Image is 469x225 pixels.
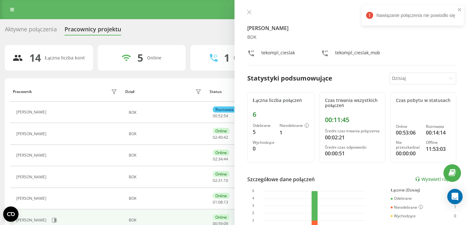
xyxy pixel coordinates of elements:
div: Pracownicy projektu [65,26,121,36]
div: Offline [426,140,451,145]
div: BOK [129,175,203,179]
text: 1 [252,219,254,222]
div: Pracownik [13,89,32,94]
div: 0 [253,145,274,152]
div: Online [396,124,421,129]
span: 34 [218,156,223,162]
div: Wychodzące [391,214,416,218]
span: 02 [213,178,217,183]
text: 2 [252,211,254,215]
a: Wyświetl raport [415,176,456,182]
div: Łącznie (Dzisiaj) [391,188,456,192]
div: Aktywne połączenia [5,26,57,36]
div: Online [213,193,229,199]
div: 1 [454,205,456,210]
div: BOK [247,35,456,40]
div: Rozmawia [426,124,451,129]
div: [PERSON_NAME] [16,196,48,201]
div: [PERSON_NAME] [16,153,48,158]
div: BOK [129,132,203,136]
div: [PERSON_NAME] [16,218,48,222]
div: Online [213,171,229,177]
span: 52 [218,113,223,119]
div: : : [213,135,228,140]
div: : : [213,157,228,161]
div: 1 [280,129,309,136]
div: tekompl_cieslak_mob [335,50,380,59]
div: 00:00:51 [325,150,380,157]
div: Nie przeszkadzać [396,140,421,150]
span: 01 [213,199,217,205]
div: Rozmawia [213,106,236,112]
span: 00 [213,113,217,119]
div: : : [213,178,228,183]
span: 08 [218,199,223,205]
div: 00:14:14 [426,129,451,136]
div: [PERSON_NAME] [16,175,48,179]
span: 31 [218,178,223,183]
div: 00:11:45 [325,116,380,124]
div: Łączna liczba kont [45,55,85,61]
div: : : [213,200,228,205]
div: 6 [253,111,309,118]
span: 42 [224,135,228,140]
div: BOK [129,196,203,201]
div: 0 [454,214,456,218]
div: Czas pobytu w statusach [396,98,451,103]
div: : : [213,114,228,118]
h4: [PERSON_NAME] [247,24,456,32]
div: 1 [224,52,230,64]
div: Rozmawiają [234,55,259,61]
div: Nieodebrane [280,123,309,128]
div: Łączna liczba połączeń [253,98,309,103]
div: Szczegółowe dane połączeń [247,175,315,183]
span: 13 [224,199,228,205]
span: 02 [213,135,217,140]
div: Status [210,89,222,94]
text: 4 [252,197,254,200]
div: 5 [253,128,274,136]
span: 54 [224,113,228,119]
div: Dział [125,89,134,94]
span: 10 [224,178,228,183]
text: 5 [252,189,254,193]
text: 3 [252,204,254,207]
div: 5 [137,52,143,64]
div: 14 [29,52,41,64]
span: 44 [224,156,228,162]
div: Online [213,214,229,220]
div: Średni czas odpowiedzi [325,145,380,150]
span: 02 [213,156,217,162]
div: Średni czas trwania połączenia [325,129,380,133]
button: close [457,7,462,13]
span: 40 [218,135,223,140]
div: Wychodzące [253,140,274,145]
div: Czas trwania wszystkich połączeń [325,98,380,109]
div: 00:02:21 [325,134,380,141]
div: [PERSON_NAME] [16,110,48,114]
div: 11:53:03 [426,145,451,153]
div: Odebrane [391,196,412,201]
div: Open Intercom Messenger [447,189,463,204]
div: Online [213,150,229,156]
div: tekompl_cieslak [261,50,295,59]
div: Statystyki podsumowujące [247,74,332,83]
div: [PERSON_NAME] [16,132,48,136]
div: Online [213,128,229,134]
div: Online [147,55,161,61]
div: Nieodebrane [391,205,423,210]
div: Nawiązanie połączenia nie powiodło się [362,5,464,26]
div: BOK [129,153,203,158]
div: BOK [129,110,203,115]
div: 00:00:00 [396,150,421,157]
div: Odebrane [253,123,274,128]
div: 00:53:06 [396,129,421,136]
div: BOK [129,218,203,222]
button: Open CMP widget [3,206,19,222]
